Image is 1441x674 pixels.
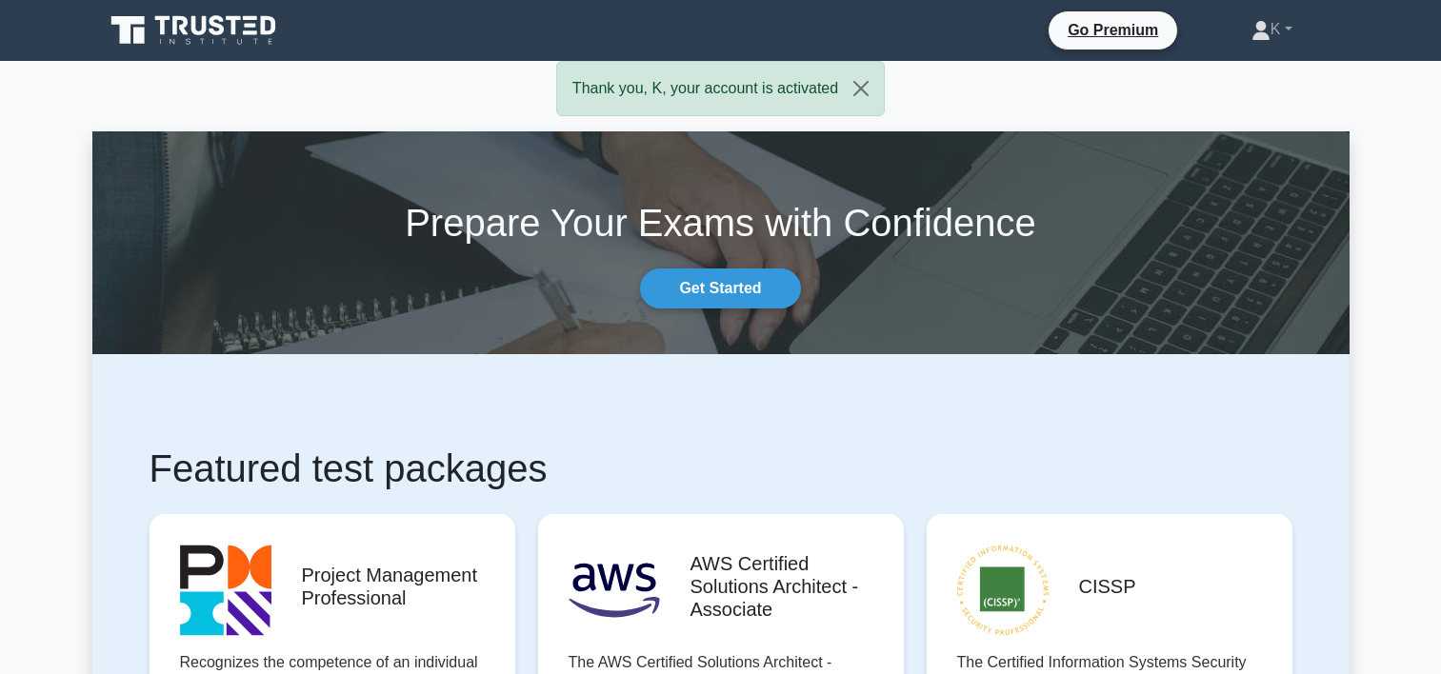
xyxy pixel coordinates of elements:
[150,446,1292,491] h1: Featured test packages
[556,61,885,116] div: Thank you, K, your account is activated
[1056,18,1170,42] a: Go Premium
[640,268,800,308] a: Get Started
[838,62,884,115] button: Close
[1206,10,1338,49] a: K
[92,200,1350,246] h1: Prepare Your Exams with Confidence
